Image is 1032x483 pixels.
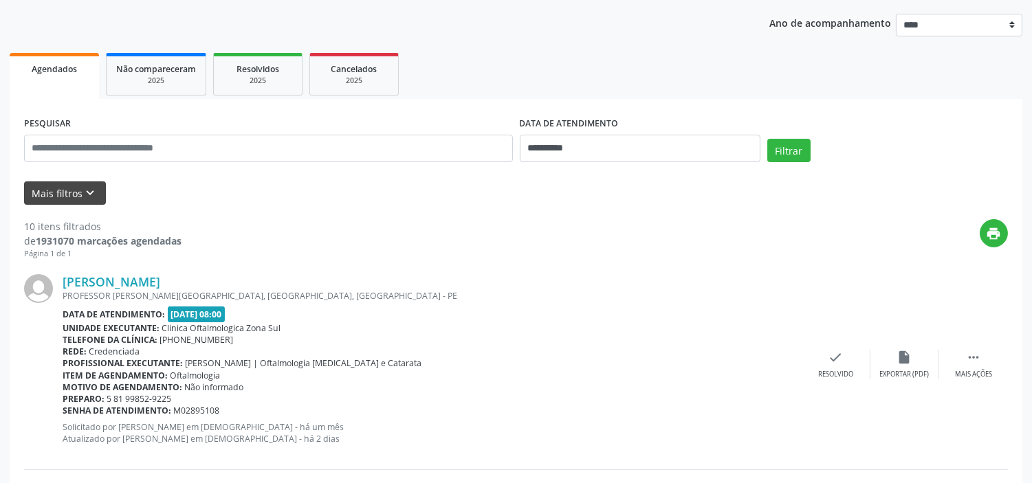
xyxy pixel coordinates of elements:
i: check [828,350,844,365]
b: Data de atendimento: [63,308,165,320]
div: Página 1 de 1 [24,248,182,260]
strong: 1931070 marcações agendadas [36,234,182,247]
b: Item de agendamento: [63,370,168,381]
span: Clinica Oftalmologica Zona Sul [162,322,281,334]
span: Não compareceram [116,63,196,75]
div: 2025 [223,76,292,86]
span: Resolvidos [237,63,279,75]
div: Exportar (PDF) [880,370,930,379]
button: print [980,219,1008,247]
span: [PERSON_NAME] | Oftalmologia [MEDICAL_DATA] e Catarata [186,357,422,369]
button: Mais filtroskeyboard_arrow_down [24,181,106,205]
div: Mais ações [955,370,992,379]
b: Unidade executante: [63,322,160,334]
button: Filtrar [767,139,811,162]
b: Preparo: [63,393,105,405]
b: Motivo de agendamento: [63,381,182,393]
span: Cancelados [331,63,377,75]
a: [PERSON_NAME] [63,274,160,289]
span: Credenciada [89,346,140,357]
div: Resolvido [818,370,853,379]
p: Ano de acompanhamento [769,14,891,31]
div: 2025 [320,76,388,86]
span: 5 81 99852-9225 [107,393,172,405]
span: [DATE] 08:00 [168,306,226,322]
span: Não informado [185,381,244,393]
span: [PHONE_NUMBER] [160,334,234,346]
i: print [987,226,1002,241]
div: PROFESSOR [PERSON_NAME][GEOGRAPHIC_DATA], [GEOGRAPHIC_DATA], [GEOGRAPHIC_DATA] - PE [63,290,802,302]
label: PESQUISAR [24,113,71,135]
div: 2025 [116,76,196,86]
img: img [24,274,53,303]
b: Senha de atendimento: [63,405,171,416]
label: DATA DE ATENDIMENTO [520,113,619,135]
b: Telefone da clínica: [63,334,157,346]
p: Solicitado por [PERSON_NAME] em [DEMOGRAPHIC_DATA] - há um mês Atualizado por [PERSON_NAME] em [D... [63,421,802,445]
b: Rede: [63,346,87,357]
b: Profissional executante: [63,357,183,369]
span: M02895108 [174,405,220,416]
i: insert_drive_file [897,350,912,365]
span: Agendados [32,63,77,75]
span: Oftalmologia [171,370,221,381]
div: 10 itens filtrados [24,219,182,234]
i: keyboard_arrow_down [83,186,98,201]
i:  [966,350,981,365]
div: de [24,234,182,248]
